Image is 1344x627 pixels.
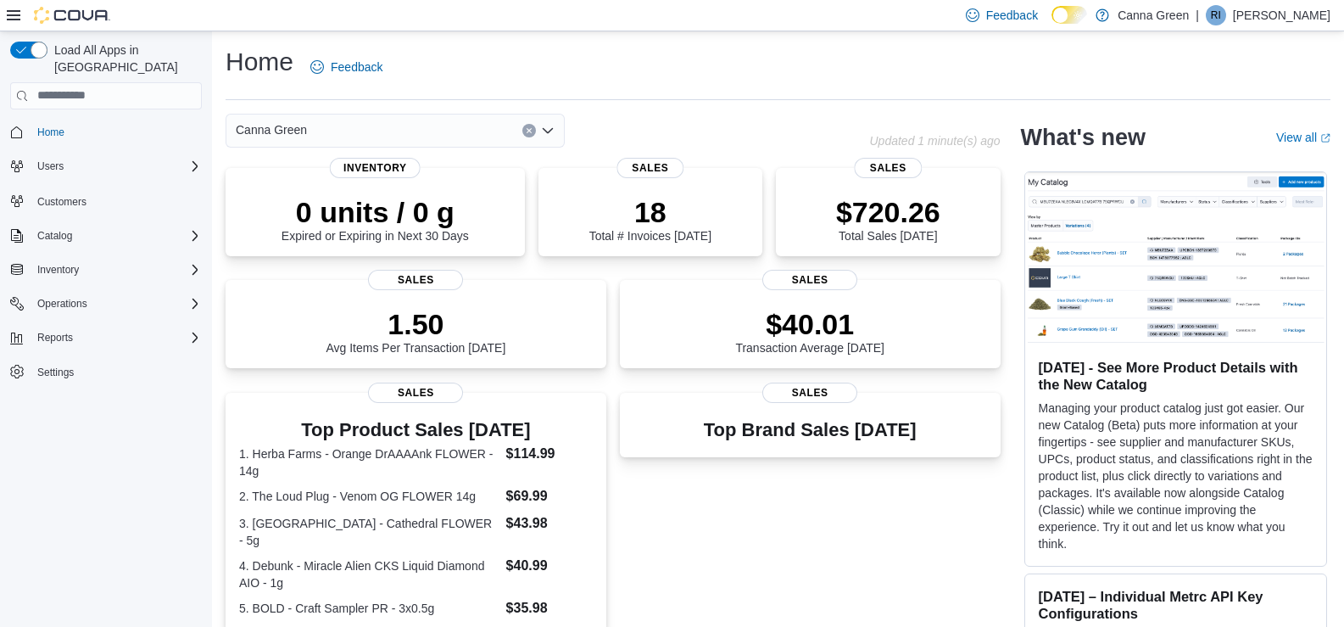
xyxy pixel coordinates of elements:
a: Feedback [304,50,389,84]
svg: External link [1320,133,1330,143]
span: Feedback [331,59,382,76]
span: Operations [37,297,87,311]
span: Canna Green [236,120,307,140]
button: Open list of options [541,124,555,137]
h3: Top Brand Sales [DATE] [704,420,917,440]
span: Sales [762,383,857,403]
span: Inventory [330,158,421,178]
p: $40.01 [735,307,884,341]
button: Catalog [3,224,209,248]
span: Sales [762,270,857,290]
dt: 1. Herba Farms - Orange DrAAAAnk FLOWER - 14g [239,445,499,479]
button: Settings [3,360,209,384]
span: Catalog [31,226,202,246]
span: Feedback [986,7,1038,24]
button: Users [31,156,70,176]
dd: $40.99 [506,556,593,576]
dt: 4. Debunk - Miracle Alien CKS Liquid Diamond AIO - 1g [239,557,499,591]
span: Load All Apps in [GEOGRAPHIC_DATA] [47,42,202,76]
button: Home [3,120,209,144]
span: Inventory [37,263,79,277]
span: Catalog [37,229,72,243]
p: Updated 1 minute(s) ago [869,134,1000,148]
p: 1.50 [326,307,505,341]
a: View allExternal link [1276,131,1330,144]
span: Sales [368,270,463,290]
dd: $43.98 [506,513,593,534]
span: Users [37,160,64,173]
div: Avg Items Per Transaction [DATE] [326,307,505,355]
button: Catalog [31,226,79,246]
dd: $69.99 [506,486,593,507]
dt: 5. BOLD - Craft Sampler PR - 3x0.5g [239,600,499,617]
h3: [DATE] – Individual Metrc API Key Configurations [1039,588,1313,622]
span: Users [31,156,202,176]
div: Total # Invoices [DATE] [589,195,711,243]
button: Inventory [31,260,86,280]
p: Canna Green [1118,5,1189,25]
span: Home [31,121,202,143]
button: Clear input [522,124,536,137]
button: Customers [3,188,209,213]
p: 0 units / 0 g [282,195,469,229]
img: Cova [34,7,110,24]
span: RI [1211,5,1221,25]
button: Operations [31,294,94,314]
h1: Home [226,45,293,79]
dt: 2. The Loud Plug - Venom OG FLOWER 14g [239,488,499,505]
span: Customers [37,195,86,209]
div: Transaction Average [DATE] [735,307,884,355]
p: [PERSON_NAME] [1233,5,1330,25]
span: Settings [31,361,202,383]
h3: [DATE] - See More Product Details with the New Catalog [1039,359,1313,393]
button: Reports [3,326,209,350]
h3: Top Product Sales [DATE] [239,420,593,440]
span: Inventory [31,260,202,280]
dd: $35.98 [506,598,593,619]
span: Sales [855,158,922,178]
p: $720.26 [836,195,940,229]
p: | [1196,5,1199,25]
span: Settings [37,366,74,379]
a: Home [31,122,71,143]
span: Home [37,126,64,139]
input: Dark Mode [1051,6,1087,24]
p: 18 [589,195,711,229]
dt: 3. [GEOGRAPHIC_DATA] - Cathedral FLOWER - 5g [239,515,499,549]
span: Dark Mode [1051,24,1052,25]
button: Inventory [3,258,209,282]
div: Raven Irwin [1206,5,1226,25]
span: Sales [368,383,463,403]
a: Customers [31,192,93,212]
button: Users [3,154,209,178]
div: Expired or Expiring in Next 30 Days [282,195,469,243]
h2: What's new [1021,124,1146,151]
button: Operations [3,292,209,316]
span: Operations [31,294,202,314]
dd: $114.99 [506,444,593,464]
nav: Complex example [10,113,202,428]
button: Reports [31,327,80,348]
span: Reports [31,327,202,348]
p: Managing your product catalog just got easier. Our new Catalog (Beta) puts more information at yo... [1039,400,1313,552]
a: Settings [31,362,81,383]
span: Reports [37,331,73,344]
span: Customers [31,190,202,211]
div: Total Sales [DATE] [836,195,940,243]
span: Sales [616,158,683,178]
